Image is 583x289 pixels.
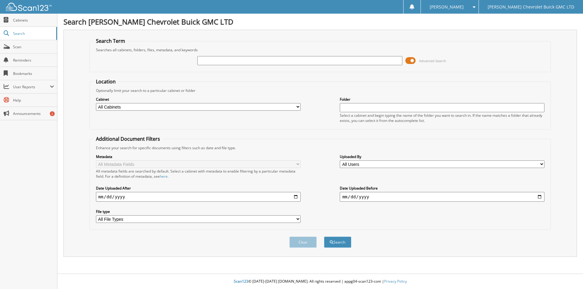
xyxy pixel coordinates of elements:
[340,113,544,123] div: Select a cabinet and begin typing the name of the folder you want to search in. If the name match...
[93,78,119,85] legend: Location
[57,274,583,289] div: © [DATE]-[DATE] [DOMAIN_NAME]. All rights reserved | appg04-scan123-com |
[488,5,574,9] span: [PERSON_NAME] Chevrolet Buick GMC LTD
[160,174,168,179] a: here
[13,58,54,63] span: Reminders
[96,186,301,191] label: Date Uploaded After
[13,98,54,103] span: Help
[324,237,351,248] button: Search
[6,3,52,11] img: scan123-logo-white.svg
[13,84,50,89] span: User Reports
[340,186,544,191] label: Date Uploaded Before
[96,154,301,159] label: Metadata
[96,209,301,214] label: File type
[234,279,248,284] span: Scan123
[93,38,128,44] legend: Search Term
[13,18,54,23] span: Cabinets
[419,59,446,63] span: Advanced Search
[289,237,317,248] button: Clear
[96,169,301,179] div: All metadata fields are searched by default. Select a cabinet with metadata to enable filtering b...
[93,145,548,150] div: Enhance your search for specific documents using filters such as date and file type.
[13,31,53,36] span: Search
[96,97,301,102] label: Cabinet
[93,136,163,142] legend: Additional Document Filters
[50,111,55,116] div: 2
[340,97,544,102] label: Folder
[13,111,54,116] span: Announcements
[96,192,301,202] input: start
[63,17,577,27] h1: Search [PERSON_NAME] Chevrolet Buick GMC LTD
[340,192,544,202] input: end
[340,154,544,159] label: Uploaded By
[384,279,407,284] a: Privacy Policy
[93,88,548,93] div: Optionally limit your search to a particular cabinet or folder
[13,44,54,49] span: Scan
[430,5,464,9] span: [PERSON_NAME]
[13,71,54,76] span: Bookmarks
[93,47,548,52] div: Searches all cabinets, folders, files, metadata, and keywords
